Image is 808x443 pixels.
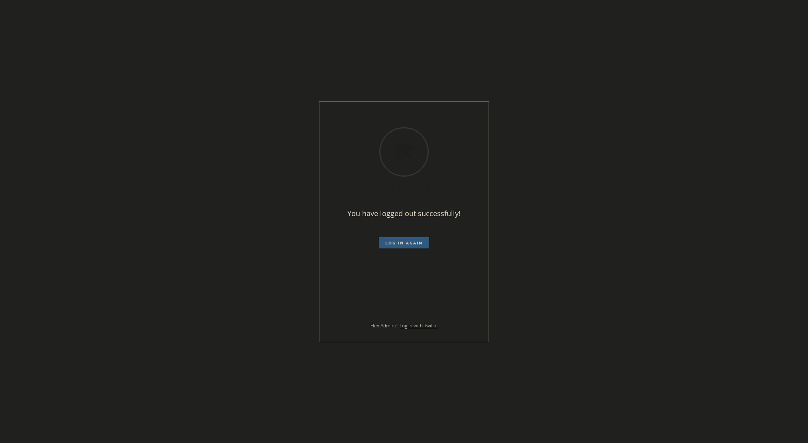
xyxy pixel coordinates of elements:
[379,237,429,248] button: Log in again
[370,322,396,329] span: Flex Admin?
[385,240,423,246] span: Log in again
[347,209,461,218] span: You have logged out successfully!
[400,322,438,329] a: Log in with Twilio.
